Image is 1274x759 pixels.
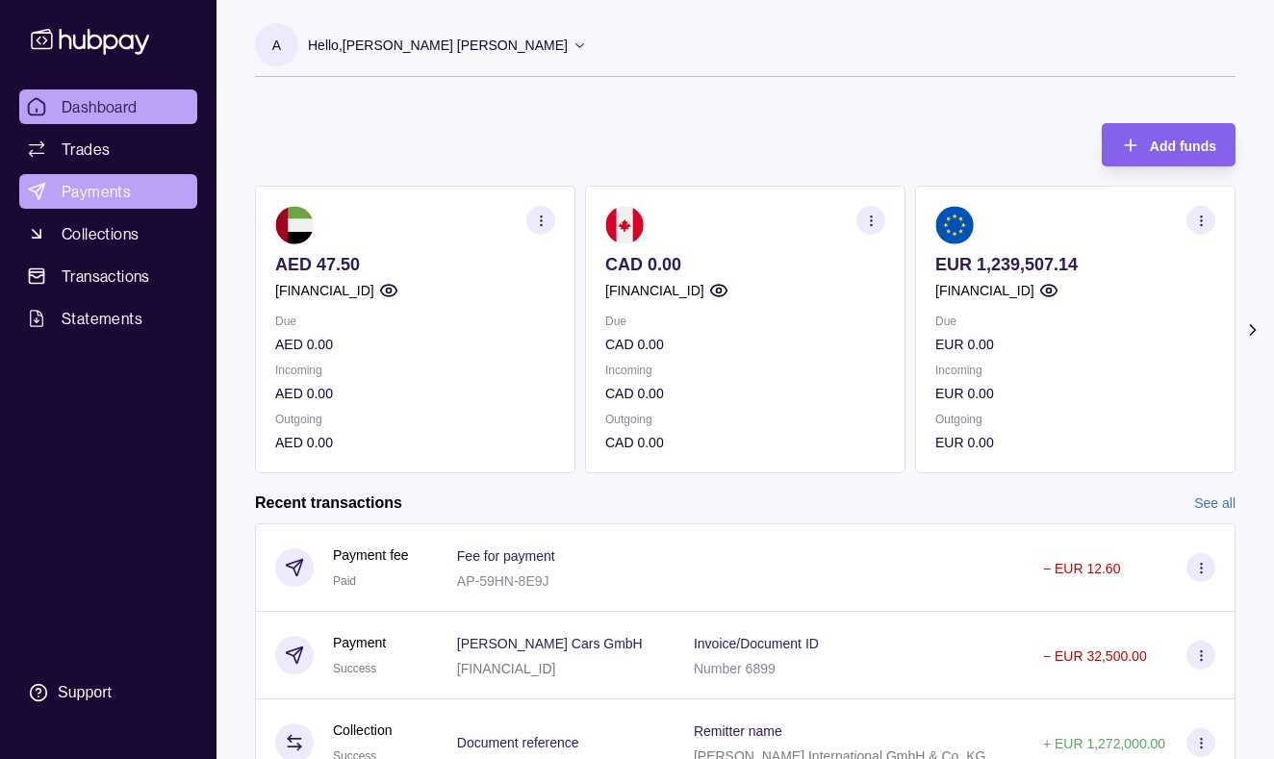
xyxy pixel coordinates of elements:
[457,661,556,676] p: [FINANCIAL_ID]
[605,280,704,301] p: [FINANCIAL_ID]
[457,573,549,589] p: AP-59HN-8E9J
[605,311,885,332] p: Due
[605,383,885,404] p: CAD 0.00
[19,259,197,293] a: Transactions
[275,280,374,301] p: [FINANCIAL_ID]
[1194,493,1236,514] a: See all
[275,334,555,355] p: AED 0.00
[333,720,392,741] p: Collection
[275,409,555,430] p: Outgoing
[19,672,197,713] a: Support
[19,216,197,251] a: Collections
[605,432,885,453] p: CAD 0.00
[19,301,197,336] a: Statements
[255,493,402,514] h2: Recent transactions
[62,138,110,161] span: Trades
[333,632,386,653] p: Payment
[694,636,819,651] p: Invoice/Document ID
[62,222,139,245] span: Collections
[275,254,555,275] p: AED 47.50
[58,682,112,703] div: Support
[694,661,776,676] p: Number 6899
[62,180,131,203] span: Payments
[333,662,376,675] span: Success
[935,311,1215,332] p: Due
[935,409,1215,430] p: Outgoing
[275,360,555,381] p: Incoming
[457,548,555,564] p: Fee for payment
[19,89,197,124] a: Dashboard
[1102,123,1236,166] button: Add funds
[935,280,1034,301] p: [FINANCIAL_ID]
[694,723,782,739] p: Remitter name
[935,334,1215,355] p: EUR 0.00
[1150,139,1216,154] span: Add funds
[605,254,885,275] p: CAD 0.00
[275,383,555,404] p: AED 0.00
[935,360,1215,381] p: Incoming
[308,35,568,56] p: Hello, [PERSON_NAME] [PERSON_NAME]
[1043,561,1121,576] p: − EUR 12.60
[1043,736,1165,751] p: + EUR 1,272,000.00
[605,206,644,244] img: ca
[605,334,885,355] p: CAD 0.00
[275,311,555,332] p: Due
[1043,648,1147,664] p: − EUR 32,500.00
[935,383,1215,404] p: EUR 0.00
[333,544,409,566] p: Payment fee
[457,735,579,750] p: Document reference
[19,132,197,166] a: Trades
[457,636,643,651] p: [PERSON_NAME] Cars GmbH
[333,574,356,588] span: Paid
[935,432,1215,453] p: EUR 0.00
[272,35,281,56] p: A
[935,206,974,244] img: eu
[935,254,1215,275] p: EUR 1,239,507.14
[275,432,555,453] p: AED 0.00
[19,174,197,209] a: Payments
[62,265,150,288] span: Transactions
[275,206,314,244] img: ae
[62,307,142,330] span: Statements
[605,360,885,381] p: Incoming
[605,409,885,430] p: Outgoing
[62,95,138,118] span: Dashboard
